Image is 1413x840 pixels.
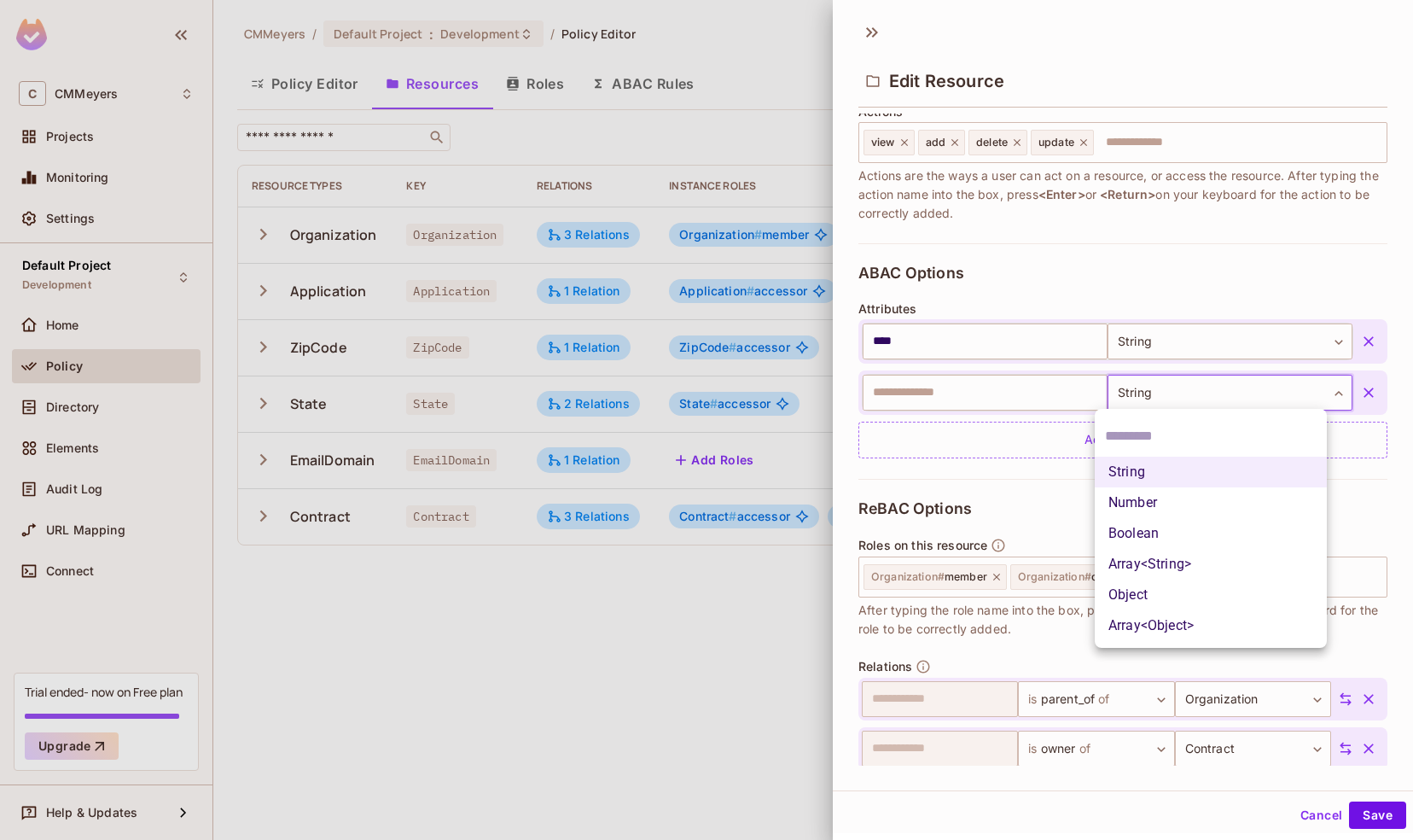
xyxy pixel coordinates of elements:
li: String [1095,457,1327,487]
li: Array<Object> [1095,610,1327,641]
li: Boolean [1095,518,1327,549]
li: Array<String> [1095,549,1327,580]
li: Object [1095,580,1327,610]
li: Number [1095,487,1327,518]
